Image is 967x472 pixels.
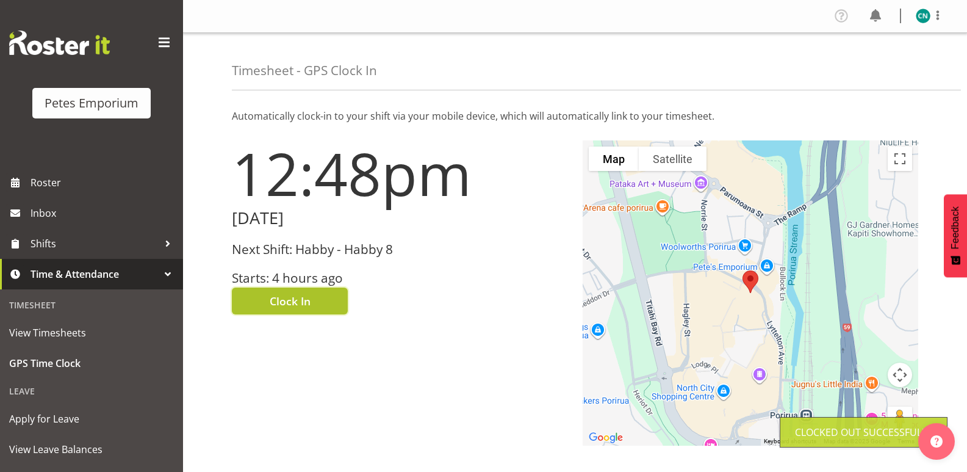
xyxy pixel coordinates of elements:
[9,324,174,342] span: View Timesheets
[795,425,932,440] div: Clocked out Successfully
[888,407,912,431] button: Drag Pegman onto the map to open Street View
[31,234,159,253] span: Shifts
[232,271,568,285] h3: Starts: 4 hours ago
[944,194,967,277] button: Feedback - Show survey
[270,293,311,309] span: Clock In
[639,147,706,171] button: Show satellite imagery
[232,64,377,78] h4: Timesheet - GPS Clock In
[916,9,930,23] img: christine-neville11214.jpg
[31,204,177,222] span: Inbox
[31,265,159,283] span: Time & Attendance
[3,318,180,348] a: View Timesheets
[9,31,110,55] img: Rosterit website logo
[9,410,174,428] span: Apply for Leave
[764,437,816,446] button: Keyboard shortcuts
[3,292,180,318] div: Timesheet
[589,147,639,171] button: Show street map
[45,94,138,112] div: Petes Emporium
[3,348,180,379] a: GPS Time Clock
[930,435,943,448] img: help-xxl-2.png
[232,209,568,228] h2: [DATE]
[232,140,568,206] h1: 12:48pm
[3,434,180,465] a: View Leave Balances
[9,440,174,459] span: View Leave Balances
[3,404,180,434] a: Apply for Leave
[31,173,177,192] span: Roster
[950,206,961,249] span: Feedback
[888,147,912,171] button: Toggle fullscreen view
[3,379,180,404] div: Leave
[586,430,626,446] img: Google
[888,363,912,387] button: Map camera controls
[232,288,348,314] button: Clock In
[586,430,626,446] a: Open this area in Google Maps (opens a new window)
[232,242,568,256] h3: Next Shift: Habby - Habby 8
[232,109,918,123] p: Automatically clock-in to your shift via your mobile device, which will automatically link to you...
[9,354,174,372] span: GPS Time Clock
